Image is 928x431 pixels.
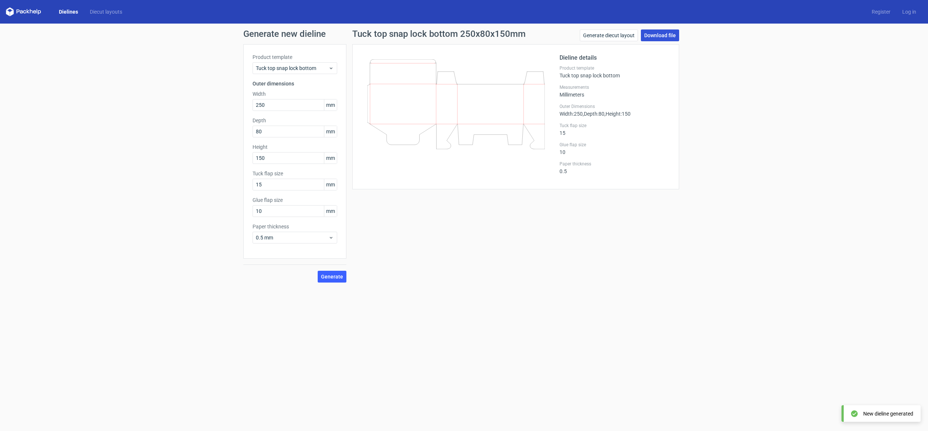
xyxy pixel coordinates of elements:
a: Generate diecut layout [580,29,638,41]
label: Width [253,90,337,98]
span: mm [324,126,337,137]
label: Product template [253,53,337,61]
div: 10 [560,142,670,155]
h1: Tuck top snap lock bottom 250x80x150mm [352,29,526,38]
label: Tuck flap size [253,170,337,177]
div: 15 [560,123,670,136]
label: Tuck flap size [560,123,670,129]
a: Register [866,8,896,15]
div: Tuck top snap lock bottom [560,65,670,78]
h1: Generate new dieline [243,29,685,38]
label: Glue flap size [560,142,670,148]
label: Glue flap size [253,196,337,204]
label: Paper thickness [253,223,337,230]
a: Log in [896,8,922,15]
span: Generate [321,274,343,279]
span: mm [324,179,337,190]
span: , Depth : 80 [583,111,604,117]
label: Outer Dimensions [560,104,670,109]
span: Width : 250 [560,111,583,117]
div: New dieline generated [863,410,913,417]
a: Diecut layouts [84,8,128,15]
span: mm [324,206,337,217]
div: Millimeters [560,84,670,98]
span: mm [324,153,337,164]
label: Product template [560,65,670,71]
label: Paper thickness [560,161,670,167]
button: Generate [318,271,346,283]
label: Height [253,143,337,151]
span: Tuck top snap lock bottom [256,64,328,72]
span: , Height : 150 [604,111,631,117]
a: Dielines [53,8,84,15]
span: mm [324,99,337,111]
span: 0.5 mm [256,234,328,241]
a: Download file [641,29,679,41]
h2: Dieline details [560,53,670,62]
label: Depth [253,117,337,124]
h3: Outer dimensions [253,80,337,87]
label: Measurements [560,84,670,90]
div: 0.5 [560,161,670,174]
